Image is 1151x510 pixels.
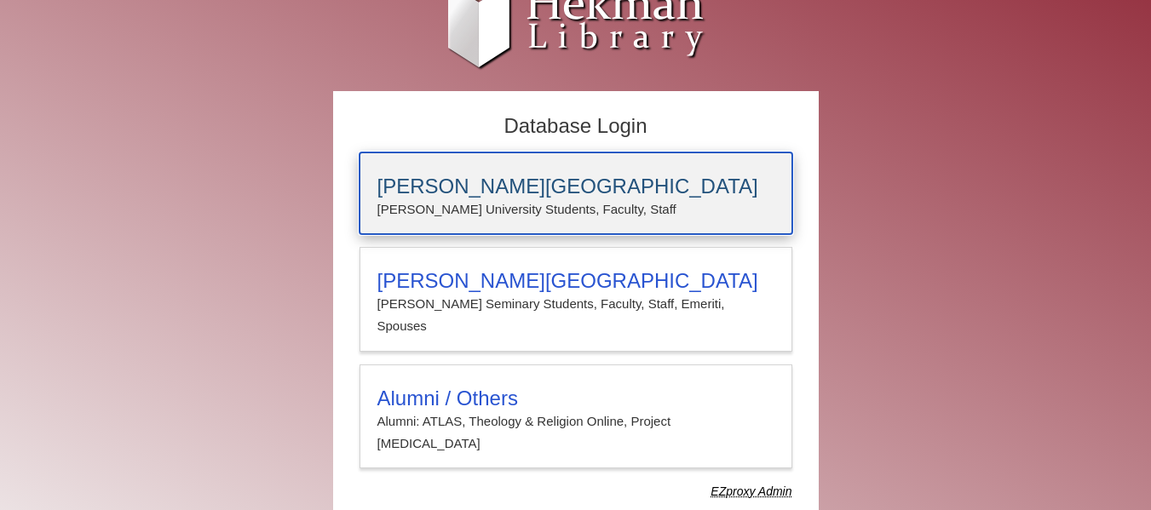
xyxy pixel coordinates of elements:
dfn: Use Alumni login [711,484,791,498]
p: Alumni: ATLAS, Theology & Religion Online, Project [MEDICAL_DATA] [377,410,774,456]
h3: Alumni / Others [377,387,774,410]
h3: [PERSON_NAME][GEOGRAPHIC_DATA] [377,269,774,293]
h3: [PERSON_NAME][GEOGRAPHIC_DATA] [377,175,774,198]
h2: Database Login [351,109,801,144]
p: [PERSON_NAME] Seminary Students, Faculty, Staff, Emeriti, Spouses [377,293,774,338]
a: [PERSON_NAME][GEOGRAPHIC_DATA][PERSON_NAME] Seminary Students, Faculty, Staff, Emeriti, Spouses [360,247,792,352]
p: [PERSON_NAME] University Students, Faculty, Staff [377,198,774,221]
summary: Alumni / OthersAlumni: ATLAS, Theology & Religion Online, Project [MEDICAL_DATA] [377,387,774,456]
a: [PERSON_NAME][GEOGRAPHIC_DATA][PERSON_NAME] University Students, Faculty, Staff [360,152,792,234]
